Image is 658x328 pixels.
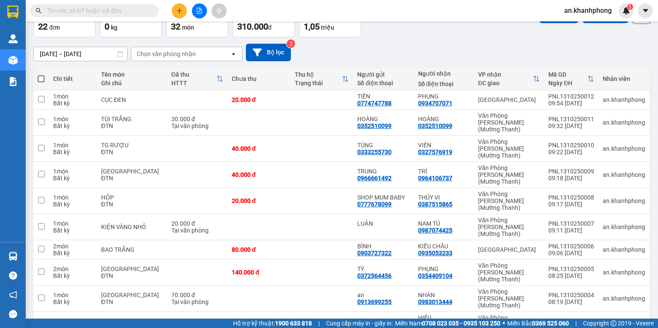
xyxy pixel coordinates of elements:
[295,80,342,86] div: Trạng thái
[357,318,409,325] div: lài
[53,298,93,305] div: Bất kỳ
[418,149,452,155] div: 0327576919
[418,81,470,87] div: Số điện thoại
[478,138,540,159] div: Văn Phòng [PERSON_NAME] (Mường Thanh)
[548,318,594,325] div: PNL1310250003
[33,6,96,37] button: Đơn hàng22đơn
[357,201,392,208] div: 0777678099
[603,246,645,253] div: an.khanhphong
[53,194,93,201] div: 1 món
[101,265,163,272] div: TX
[100,6,162,37] button: Khối lượng0kg
[232,269,286,276] div: 140.000 đ
[53,175,93,182] div: Bất kỳ
[232,171,286,178] div: 40.000 đ
[532,320,569,327] strong: 0369 525 060
[53,149,93,155] div: Bất kỳ
[357,93,409,100] div: TIẾN
[171,292,223,298] div: 70.000 đ
[230,51,237,57] svg: open
[357,220,409,227] div: LUẬN
[93,11,114,31] img: logo.jpg
[196,8,202,14] span: file-add
[357,250,392,256] div: 0903727322
[548,175,594,182] div: 09:18 [DATE]
[603,96,645,103] div: an.khanhphong
[418,272,452,279] div: 0354409104
[299,6,361,37] button: Chưa thu1,05 triệu
[9,271,17,280] span: question-circle
[290,68,353,90] th: Toggle SortBy
[53,116,93,122] div: 1 món
[171,220,223,227] div: 20.000 đ
[9,34,18,43] img: warehouse-icon
[544,68,598,90] th: Toggle SortBy
[111,24,117,31] span: kg
[603,145,645,152] div: an.khanhphong
[232,145,286,152] div: 40.000 đ
[9,252,18,261] img: warehouse-icon
[418,116,470,122] div: HOÀNG
[357,243,409,250] div: BÌNH
[72,33,118,39] b: [DOMAIN_NAME]
[47,6,148,15] input: Tìm tên, số ĐT hoặc mã đơn
[478,112,540,133] div: Văn Phòng [PERSON_NAME] (Mường Thanh)
[603,119,645,126] div: an.khanhphong
[9,56,18,65] img: warehouse-icon
[357,100,392,107] div: 0774747788
[357,298,392,305] div: 0913699255
[357,142,409,149] div: TÙNG
[53,243,93,250] div: 2 món
[171,21,180,32] span: 32
[232,246,286,253] div: 80.000 đ
[101,175,163,182] div: ĐTN
[7,6,18,18] img: logo-vxr
[548,80,587,86] div: Ngày ĐH
[548,292,594,298] div: PNL1310250004
[610,320,616,326] span: copyright
[321,24,334,31] span: triệu
[275,320,312,327] strong: 1900 633 818
[418,70,470,77] div: Người nhận
[101,224,163,230] div: KIỆN VÀNG NHỎ
[101,80,163,86] div: Ghi chú
[233,319,312,328] span: Hỗ trợ kỹ thuật:
[53,272,93,279] div: Bất kỳ
[11,55,48,95] b: [PERSON_NAME]
[172,3,187,18] button: plus
[548,250,594,256] div: 09:06 [DATE]
[212,3,227,18] button: aim
[246,44,291,61] button: Bộ lọc
[603,171,645,178] div: an.khanhphong
[628,4,631,10] span: 1
[575,319,577,328] span: |
[237,21,268,32] span: 310.000
[53,100,93,107] div: Bất kỳ
[627,4,633,10] sup: 1
[357,175,392,182] div: 0966661492
[418,265,470,272] div: PHỤNG
[11,11,54,54] img: logo.jpg
[101,96,163,103] div: CỤC ĐEN
[53,292,93,298] div: 1 món
[53,318,93,325] div: 1 món
[548,265,594,272] div: PNL1310250005
[101,201,163,208] div: ĐTN
[176,8,182,14] span: plus
[105,21,109,32] span: 0
[357,80,409,86] div: Số điện thoại
[101,246,163,253] div: BAO TRẮNG
[622,7,630,15] img: icon-new-feature
[548,243,594,250] div: PNL1310250006
[101,272,163,279] div: ĐTN
[478,71,533,78] div: VP nhận
[548,142,594,149] div: PNL1310250010
[171,116,223,122] div: 30.000 đ
[418,250,452,256] div: 0935053233
[53,227,93,234] div: Bất kỳ
[101,168,163,175] div: TX
[233,6,295,37] button: Đã thu310.000đ
[357,149,392,155] div: 0333255730
[548,220,594,227] div: PNL1310250007
[36,8,42,14] span: search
